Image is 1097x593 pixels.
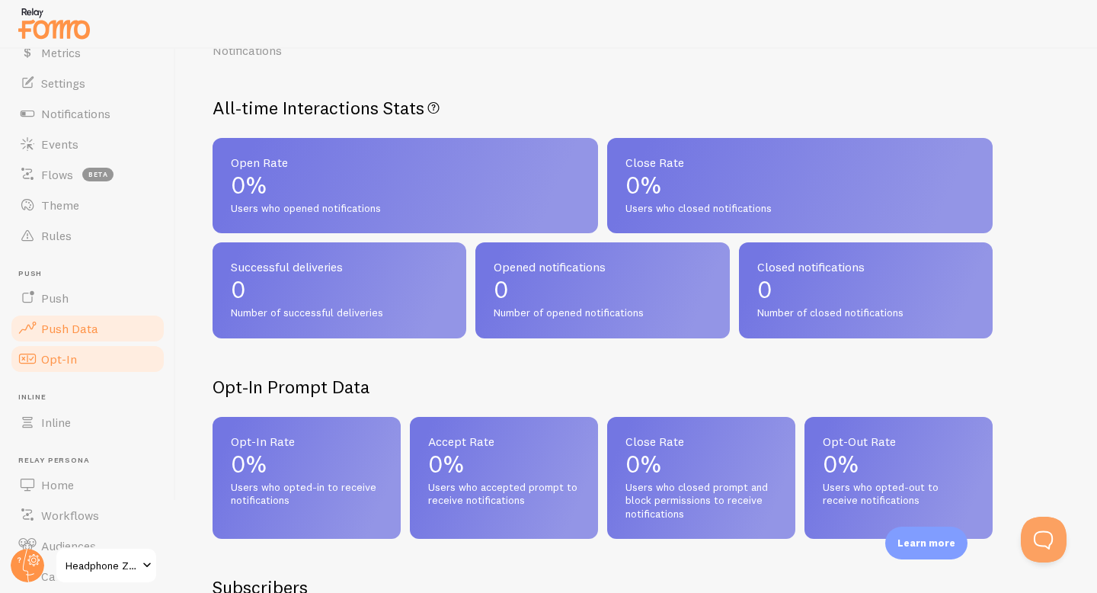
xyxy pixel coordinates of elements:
span: Notifications [41,106,110,121]
span: Push Data [41,321,98,336]
span: Open Rate [231,156,580,168]
span: Theme [41,197,79,213]
span: Close Rate [625,156,974,168]
iframe: Help Scout Beacon - Open [1021,517,1067,563]
span: Closed notifications [757,261,974,273]
span: Number of closed notifications [757,306,974,320]
span: Opt-In Rate [231,435,382,447]
span: Home [41,477,74,492]
span: Events [41,136,78,152]
span: Audiences [41,538,96,553]
p: 0 [231,277,448,302]
div: Learn more [885,527,967,559]
p: 0% [823,452,974,476]
span: Users who opened notifications [231,202,580,216]
span: Workflows [41,508,99,523]
span: Flows [41,167,73,182]
a: Theme [9,190,166,220]
a: Opt-In [9,344,166,374]
span: Opt-Out Rate [823,435,974,447]
span: Rules [41,228,72,243]
span: Accept Rate [428,435,580,447]
h2: Opt-In Prompt Data [213,375,993,399]
img: fomo-relay-logo-orange.svg [16,4,92,43]
a: Push Data [9,313,166,344]
span: Inline [18,393,166,402]
span: beta [82,168,114,181]
a: Home [9,470,166,500]
span: Successful deliveries [231,261,448,273]
span: Number of successful deliveries [231,306,448,320]
span: Users who opted-out to receive notifications [823,481,974,508]
span: Push [41,290,69,306]
a: Notifications [9,98,166,129]
span: Users who accepted prompt to receive notifications [428,481,580,508]
span: Push [18,269,166,279]
a: Push [9,283,166,313]
span: Users who closed prompt and block permissions to receive notifications [625,481,777,521]
span: Users who opted-in to receive notifications [231,481,382,508]
span: Relay Persona [18,456,166,466]
a: Rules [9,220,166,251]
a: Workflows [9,500,166,530]
span: Number of opened notifications [494,306,711,320]
span: Users who closed notifications [625,202,974,216]
a: Audiences [9,530,166,561]
a: Metrics [9,37,166,68]
p: Learn more [897,536,955,550]
p: 0 [494,277,711,302]
p: 0 [757,277,974,302]
a: Headphone Zone [55,547,158,584]
p: 0% [231,452,382,476]
a: Events [9,129,166,159]
a: Flows beta [9,159,166,190]
span: Settings [41,75,85,91]
a: Settings [9,68,166,98]
p: 0% [625,173,974,197]
span: Inline [41,415,71,430]
span: Metrics [41,45,81,60]
p: 0% [428,452,580,476]
span: Opt-In [41,351,77,367]
span: Opened notifications [494,261,711,273]
p: 0% [231,173,580,197]
span: Close Rate [625,435,777,447]
h2: All-time Interactions Stats [213,96,993,120]
span: Headphone Zone [66,556,138,575]
a: Inline [9,407,166,438]
p: 0% [625,452,777,476]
